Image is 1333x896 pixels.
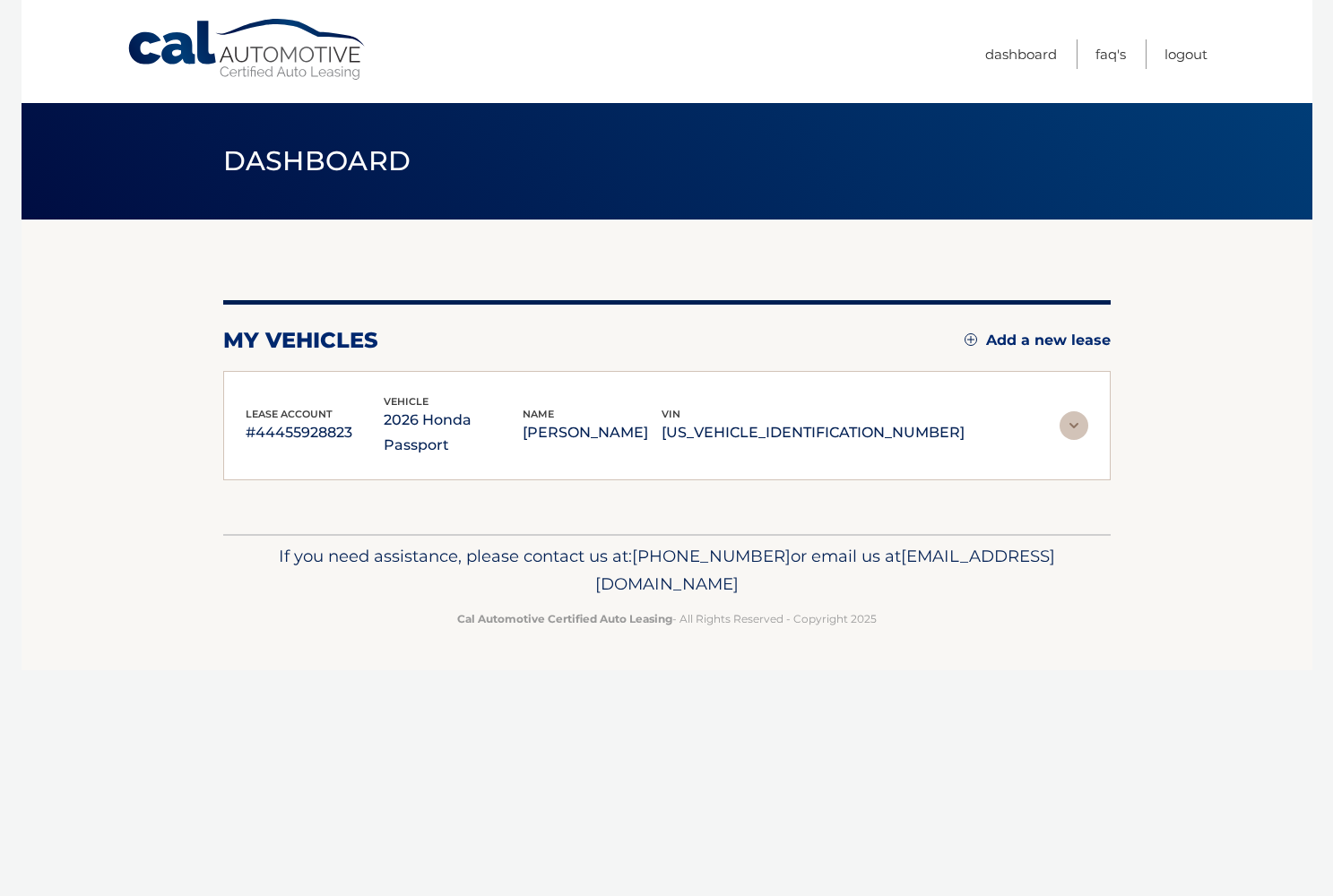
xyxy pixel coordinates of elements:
[1164,39,1207,69] a: Logout
[384,408,523,458] p: 2026 Honda Passport
[235,542,1099,599] p: If you need assistance, please contact us at: or email us at
[523,420,662,445] p: [PERSON_NAME]
[1095,39,1126,69] a: FAQ's
[246,420,385,445] p: #44455928823
[246,408,333,420] span: lease account
[223,144,411,177] span: Dashboard
[662,420,965,445] p: [US_VEHICLE_IDENTIFICATION_NUMBER]
[523,408,554,420] span: name
[965,332,1111,349] a: Add a new lease
[632,546,791,566] span: [PHONE_NUMBER]
[457,612,672,625] strong: Cal Automotive Certified Auto Leasing
[126,18,368,82] a: Cal Automotive
[965,333,977,346] img: add.svg
[223,327,378,354] h2: my vehicles
[662,408,680,420] span: vin
[985,39,1057,69] a: Dashboard
[235,609,1099,628] p: - All Rights Reserved - Copyright 2025
[1060,411,1088,440] img: accordion-rest.svg
[384,395,428,408] span: vehicle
